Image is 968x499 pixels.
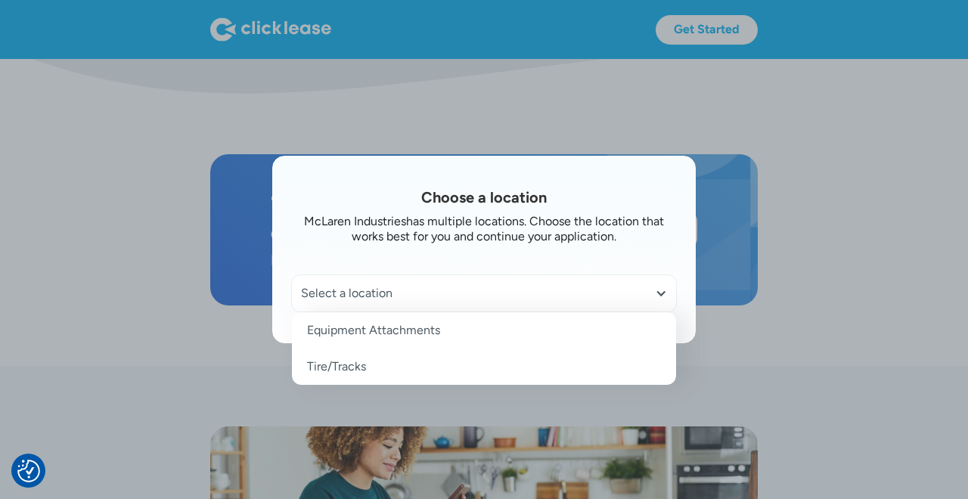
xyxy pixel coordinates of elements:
nav: Select a location [292,312,676,385]
div: Select a location [292,275,676,311]
img: Revisit consent button [17,460,40,482]
h1: Choose a location [291,187,677,208]
div: has multiple locations. Choose the location that works best for you and continue your application. [352,214,664,243]
a: Equipment Attachments [292,312,676,349]
a: Tire/Tracks [292,349,676,385]
div: McLaren Industries [304,214,406,228]
button: Consent Preferences [17,460,40,482]
div: Select a location [301,286,667,301]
